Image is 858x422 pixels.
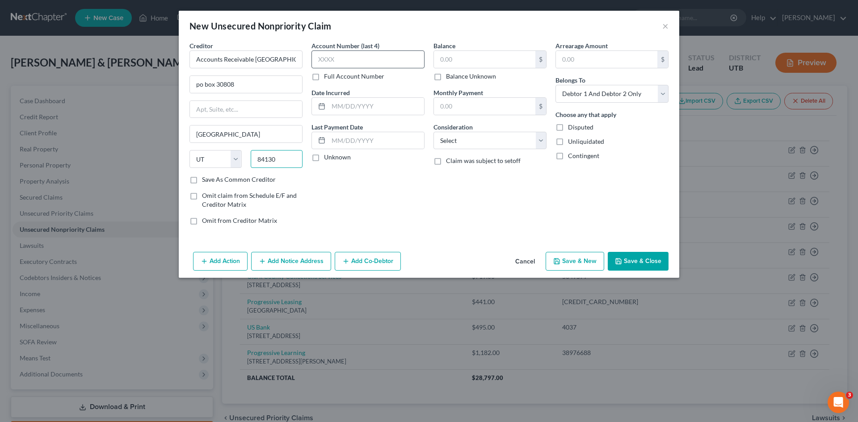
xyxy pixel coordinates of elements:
input: Enter address... [190,76,302,93]
span: Belongs To [555,76,585,84]
button: Save & New [546,252,604,271]
input: Search creditor by name... [189,50,303,68]
label: Monthly Payment [433,88,483,97]
label: Choose any that apply [555,110,616,119]
button: Cancel [508,253,542,271]
button: Add Action [193,252,248,271]
div: $ [657,51,668,68]
span: Disputed [568,123,593,131]
label: Consideration [433,122,473,132]
input: Enter city... [190,125,302,142]
button: Add Notice Address [251,252,331,271]
span: 3 [846,392,853,399]
div: $ [535,98,546,115]
input: Enter zip... [251,150,303,168]
span: Claim was subject to setoff [446,157,521,164]
input: 0.00 [434,51,535,68]
label: Balance Unknown [446,72,496,81]
span: Omit from Creditor Matrix [202,217,277,224]
label: Account Number (last 4) [311,41,379,50]
div: $ [535,51,546,68]
input: 0.00 [434,98,535,115]
label: Save As Common Creditor [202,175,276,184]
input: Apt, Suite, etc... [190,101,302,118]
label: Unknown [324,153,351,162]
span: Contingent [568,152,599,159]
button: Save & Close [608,252,669,271]
button: Add Co-Debtor [335,252,401,271]
label: Balance [433,41,455,50]
iframe: Intercom live chat [828,392,849,413]
span: Unliquidated [568,138,604,145]
label: Full Account Number [324,72,384,81]
input: MM/DD/YYYY [328,132,424,149]
input: XXXX [311,50,425,68]
label: Arrearage Amount [555,41,608,50]
button: × [662,21,669,31]
input: MM/DD/YYYY [328,98,424,115]
label: Date Incurred [311,88,350,97]
label: Last Payment Date [311,122,363,132]
span: Omit claim from Schedule E/F and Creditor Matrix [202,192,297,208]
div: New Unsecured Nonpriority Claim [189,20,331,32]
span: Creditor [189,42,213,50]
input: 0.00 [556,51,657,68]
